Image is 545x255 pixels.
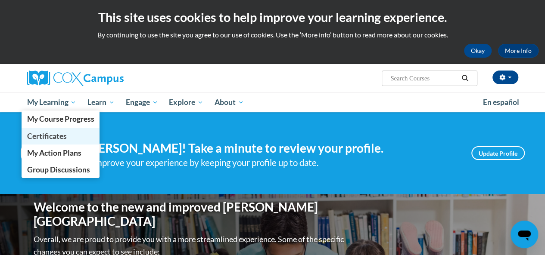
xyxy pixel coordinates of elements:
h2: This site uses cookies to help improve your learning experience. [6,9,539,26]
img: Cox Campus [27,71,124,86]
a: Learn [82,92,120,112]
h4: Hi [PERSON_NAME]! Take a minute to review your profile. [72,141,458,156]
iframe: Button to launch messaging window [511,221,538,248]
span: Engage [126,97,158,108]
a: More Info [498,44,539,58]
span: My Action Plans [27,148,81,157]
a: Cox Campus [27,71,182,86]
a: Certificates [22,128,100,144]
button: Account Settings [492,71,518,84]
span: Group Discussions [27,165,90,174]
a: Group Discussions [22,161,100,178]
span: Certificates [27,132,66,141]
span: About [215,97,244,108]
a: En español [477,93,525,111]
button: Okay [464,44,492,58]
a: About [209,92,249,112]
a: Engage [120,92,164,112]
div: Help improve your experience by keeping your profile up to date. [72,156,458,170]
span: Learn [87,97,115,108]
a: My Course Progress [22,111,100,127]
input: Search Courses [389,73,458,83]
h1: Welcome to the new and improved [PERSON_NAME][GEOGRAPHIC_DATA] [34,200,346,229]
span: My Learning [27,97,76,108]
p: By continuing to use the site you agree to our use of cookies. Use the ‘More info’ button to read... [6,30,539,40]
a: My Learning [22,92,82,112]
div: Main menu [21,92,525,112]
span: Explore [169,97,203,108]
a: Explore [163,92,209,112]
img: Profile Image [21,134,59,172]
span: My Course Progress [27,114,94,123]
a: My Action Plans [22,144,100,161]
span: En español [483,98,519,107]
a: Update Profile [471,146,525,160]
button: Search [458,73,471,83]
